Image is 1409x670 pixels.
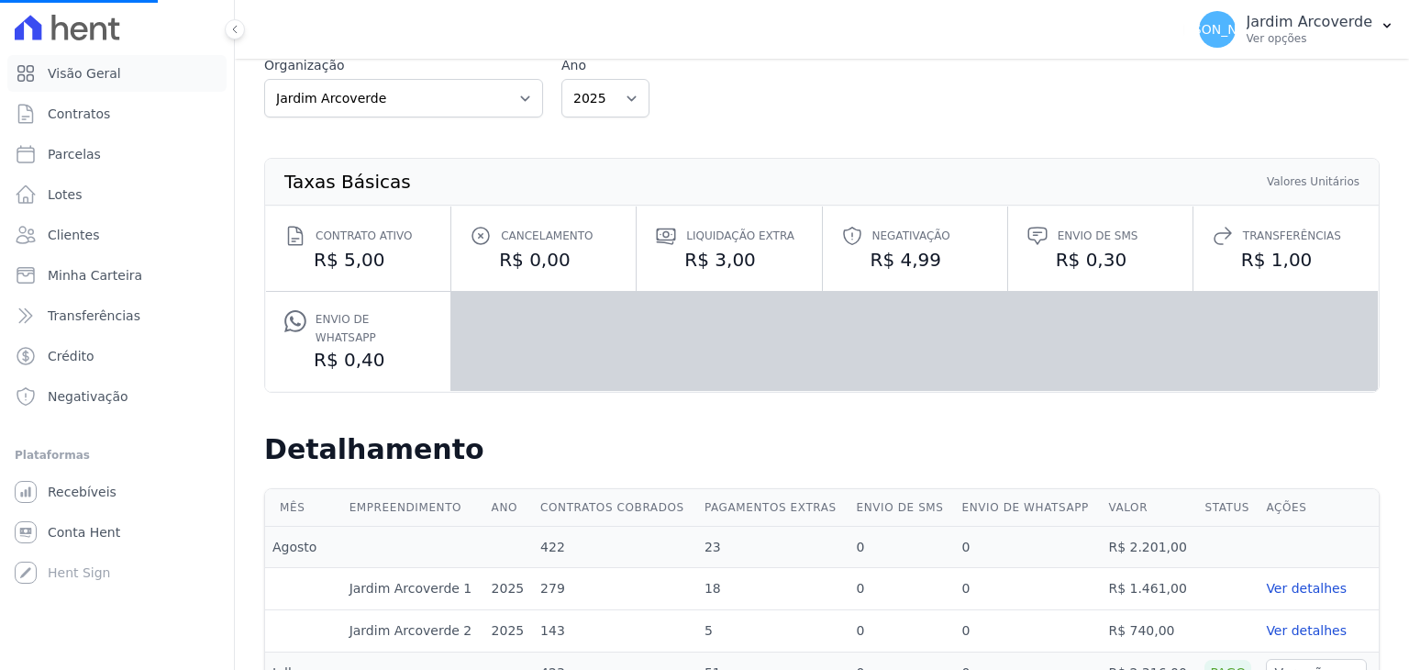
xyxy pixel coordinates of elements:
td: 0 [954,527,1101,568]
span: Cancelamento [501,227,593,245]
a: Negativação [7,378,227,415]
th: Status [1197,489,1259,527]
th: Valor [1101,489,1197,527]
dd: R$ 4,99 [841,247,989,273]
p: Jardim Arcoverde [1247,13,1372,31]
th: Ano [484,489,533,527]
a: Transferências [7,297,227,334]
label: Ano [561,56,649,75]
span: Conta Hent [48,523,120,542]
span: Contratos [48,105,110,123]
a: Parcelas [7,136,227,173]
dd: R$ 1,00 [1212,247,1359,273]
td: 0 [849,610,955,653]
label: Organização [264,56,543,75]
dd: R$ 3,00 [655,247,803,273]
span: Visão Geral [48,64,121,83]
td: Jardim Arcoverde 2 [342,610,484,653]
td: 0 [849,568,955,610]
td: R$ 2.201,00 [1101,527,1197,568]
a: Crédito [7,338,227,374]
span: Envio de SMS [1058,227,1138,245]
span: Transferências [1243,227,1341,245]
td: Agosto [265,527,342,568]
a: Conta Hent [7,514,227,551]
span: Recebíveis [48,483,116,501]
span: Clientes [48,226,99,244]
span: Contrato ativo [316,227,412,245]
td: R$ 740,00 [1101,610,1197,653]
span: Negativação [48,387,128,406]
td: Jardim Arcoverde 1 [342,568,484,610]
span: Liquidação extra [686,227,794,245]
dd: R$ 5,00 [284,247,432,273]
span: [PERSON_NAME] [1163,23,1270,36]
td: R$ 1.461,00 [1101,568,1197,610]
dd: R$ 0,30 [1026,247,1174,273]
span: Minha Carteira [48,266,142,285]
p: Ver opções [1247,31,1372,46]
td: 5 [697,610,849,653]
td: 0 [954,568,1101,610]
span: Lotes [48,185,83,204]
span: Crédito [48,347,94,365]
a: Recebíveis [7,474,227,510]
span: Envio de Whatsapp [316,310,432,347]
td: 0 [954,610,1101,653]
span: Negativação [872,227,950,245]
td: 18 [697,568,849,610]
th: Ações [1259,489,1379,527]
span: Parcelas [48,145,101,163]
th: Pagamentos extras [697,489,849,527]
td: 2025 [484,610,533,653]
div: Plataformas [15,444,219,466]
a: Ver detalhes [1266,579,1371,598]
th: Empreendimento [342,489,484,527]
th: Taxas Básicas [283,173,412,190]
td: 143 [533,610,697,653]
a: Lotes [7,176,227,213]
td: 0 [849,527,955,568]
a: Contratos [7,95,227,132]
a: Clientes [7,217,227,253]
th: Mês [265,489,342,527]
button: [PERSON_NAME] Jardim Arcoverde Ver opções [1184,4,1409,55]
a: Visão Geral [7,55,227,92]
th: Valores Unitários [1266,173,1360,190]
h2: Detalhamento [264,433,1380,466]
td: 279 [533,568,697,610]
dd: R$ 0,00 [470,247,617,273]
td: 23 [697,527,849,568]
a: Ver detalhes [1266,621,1371,641]
a: Minha Carteira [7,257,227,294]
th: Envio de SMS [849,489,955,527]
th: Envio de Whatsapp [954,489,1101,527]
th: Contratos cobrados [533,489,697,527]
span: Transferências [48,307,140,325]
td: 422 [533,527,697,568]
td: 2025 [484,568,533,610]
dd: R$ 0,40 [284,347,432,373]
